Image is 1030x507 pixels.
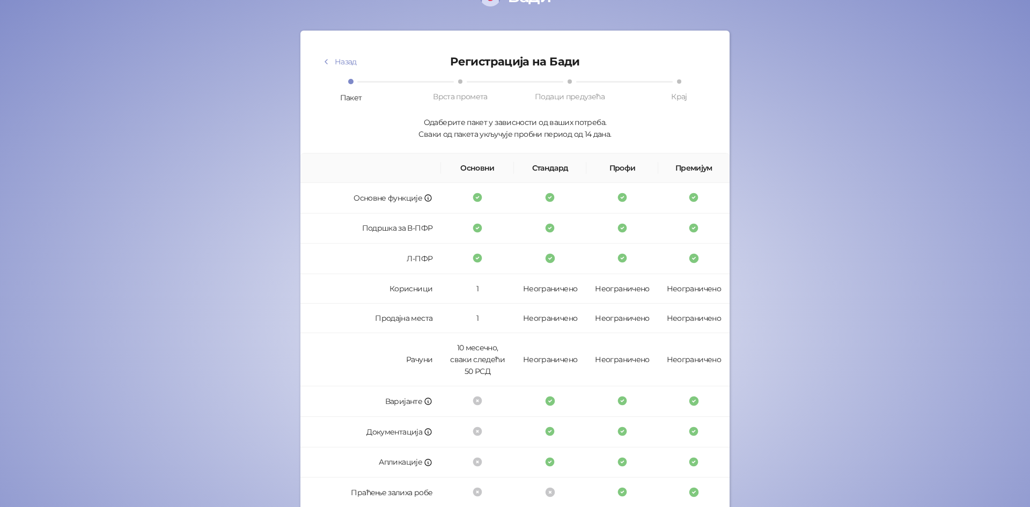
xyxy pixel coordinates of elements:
[300,183,441,214] td: Основне функције
[441,333,514,386] td: 10 месечно, сваки следећи 50 РСД
[658,153,730,183] th: Премијум
[300,304,441,333] td: Продајна места
[514,274,587,304] td: Неограничено
[300,417,441,447] td: Документација
[313,116,717,140] div: Одаберите пакет у зависности од ваших потреба. Сваки од пакета укључује пробни период од 14 дана.
[586,153,658,183] th: Профи
[441,153,514,183] th: Основни
[394,53,636,70] h2: Регистрација на Бади
[514,153,587,183] th: Стандард
[586,333,658,386] td: Неограничено
[535,91,605,102] div: Подаци предузећа
[658,304,730,333] td: Неограничено
[514,304,587,333] td: Неограничено
[340,92,362,104] div: Пакет
[671,91,687,102] div: Крај
[441,304,514,333] td: 1
[300,274,441,304] td: Корисници
[441,274,514,304] td: 1
[658,274,730,304] td: Неограничено
[514,333,587,386] td: Неограничено
[300,386,441,417] td: Варијанте
[300,214,441,244] td: Подршка за В-ПФР
[586,304,658,333] td: Неограничено
[300,333,441,386] td: Рачуни
[433,91,488,102] div: Врста промета
[300,447,441,478] td: Апликације
[300,244,441,274] td: Л-ПФР
[313,53,365,70] button: Назад
[586,274,658,304] td: Неограничено
[658,333,730,386] td: Неограничено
